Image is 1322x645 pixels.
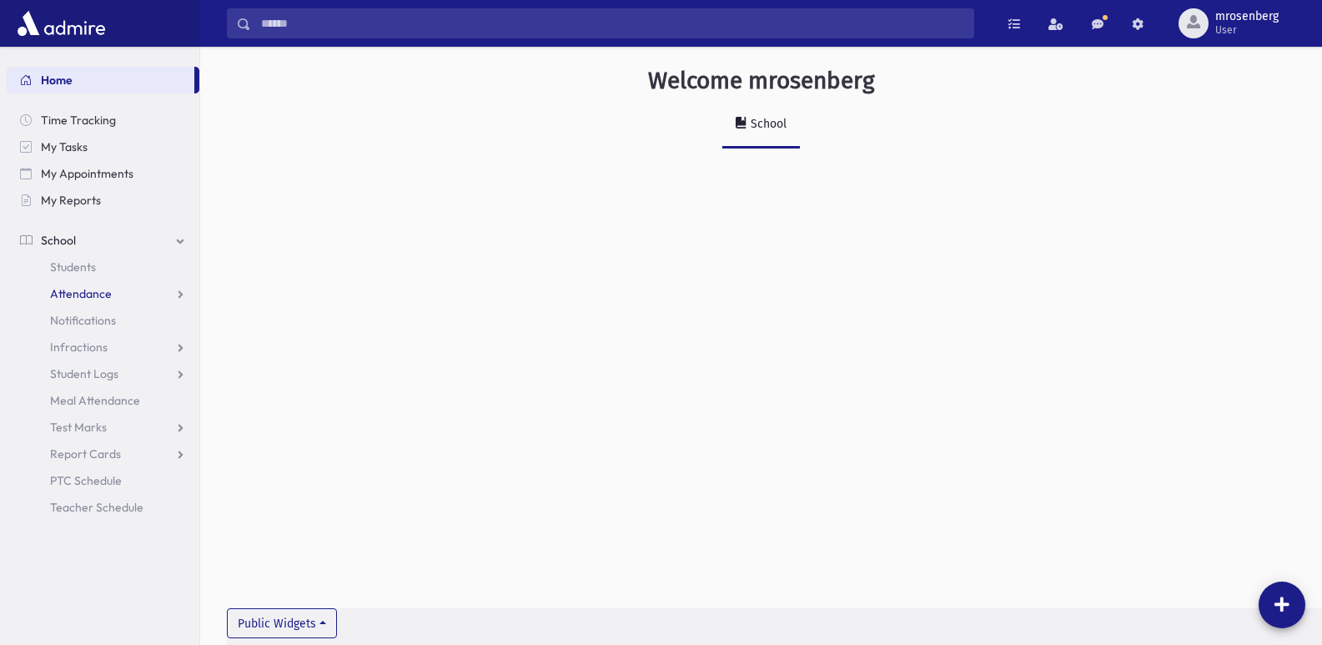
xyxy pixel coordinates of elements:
[7,441,199,467] a: Report Cards
[1215,10,1279,23] span: mrosenberg
[7,360,199,387] a: Student Logs
[50,473,122,488] span: PTC Schedule
[7,467,199,494] a: PTC Schedule
[50,446,121,461] span: Report Cards
[227,608,337,638] button: Public Widgets
[251,8,973,38] input: Search
[7,307,199,334] a: Notifications
[7,187,199,214] a: My Reports
[41,73,73,88] span: Home
[7,494,199,521] a: Teacher Schedule
[50,420,107,435] span: Test Marks
[7,134,199,160] a: My Tasks
[7,160,199,187] a: My Appointments
[50,500,143,515] span: Teacher Schedule
[648,67,875,95] h3: Welcome mrosenberg
[7,334,199,360] a: Infractions
[13,7,109,40] img: AdmirePro
[41,139,88,154] span: My Tasks
[50,260,96,275] span: Students
[50,366,118,381] span: Student Logs
[722,102,800,149] a: School
[50,286,112,301] span: Attendance
[41,166,133,181] span: My Appointments
[41,113,116,128] span: Time Tracking
[41,193,101,208] span: My Reports
[7,280,199,307] a: Attendance
[747,117,787,131] div: School
[1215,23,1279,37] span: User
[7,107,199,134] a: Time Tracking
[7,67,194,93] a: Home
[41,233,76,248] span: School
[50,340,108,355] span: Infractions
[7,387,199,414] a: Meal Attendance
[7,254,199,280] a: Students
[7,227,199,254] a: School
[7,414,199,441] a: Test Marks
[50,313,116,328] span: Notifications
[50,393,140,408] span: Meal Attendance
